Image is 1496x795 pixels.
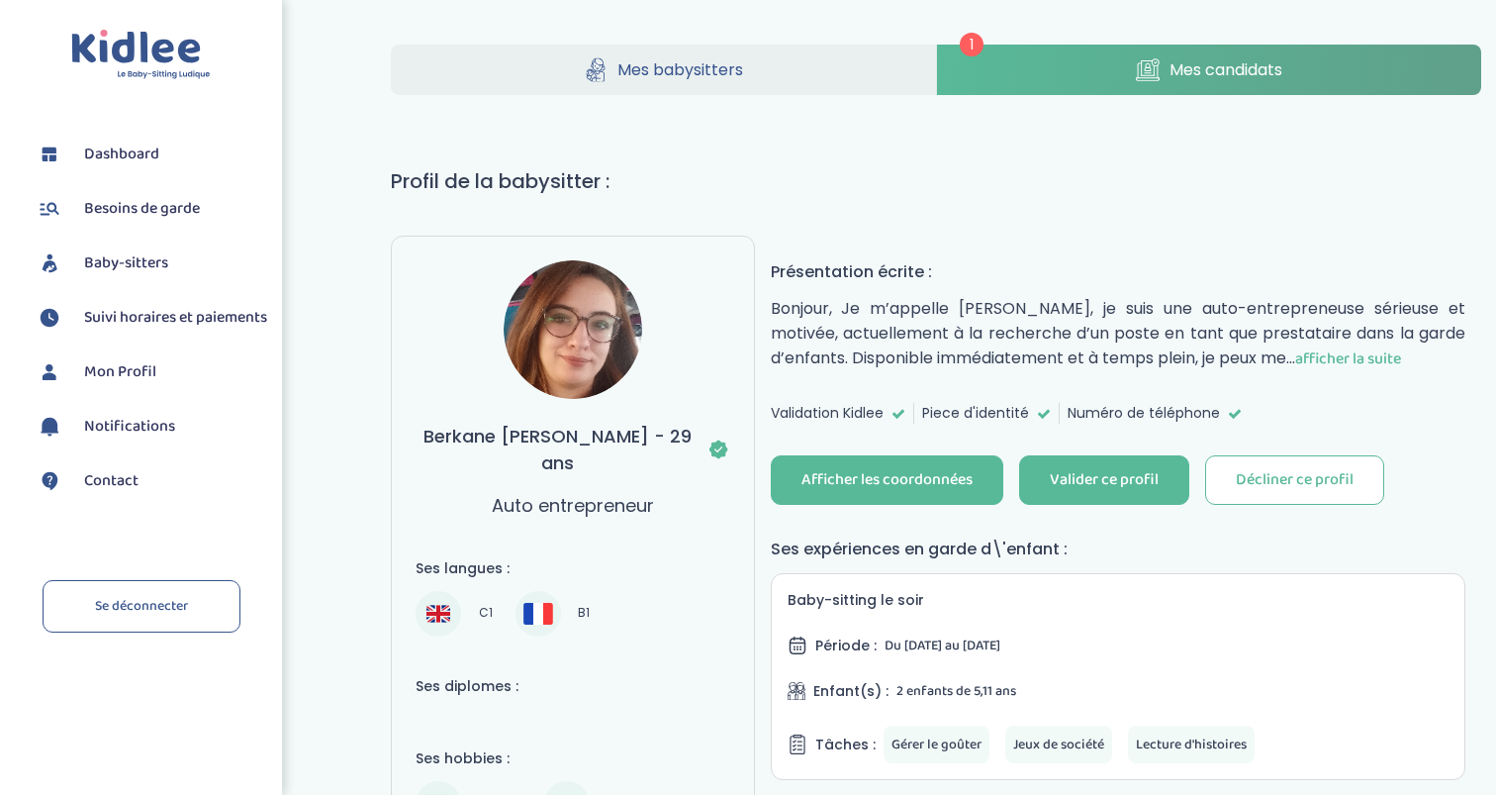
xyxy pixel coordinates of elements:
[1169,57,1282,82] span: Mes candidats
[416,748,729,769] h4: Ses hobbies :
[896,680,1016,702] span: 2 enfants de 5,11 ans
[35,140,267,169] a: Dashboard
[1295,347,1401,371] span: afficher la suite
[815,636,877,656] span: Période :
[84,306,267,330] span: Suivi horaires et paiements
[416,423,729,476] h3: Berkane [PERSON_NAME] - 29 ans
[885,635,1000,656] span: Du [DATE] au [DATE]
[416,558,729,579] h4: Ses langues :
[35,303,267,333] a: Suivi horaires et paiements
[492,492,654,519] p: Auto entrepreneur
[771,403,884,424] span: Validation Kidlee
[937,45,1481,95] a: Mes candidats
[35,194,64,224] img: besoin.svg
[84,197,200,221] span: Besoins de garde
[84,469,139,493] span: Contact
[617,57,743,82] span: Mes babysitters
[35,412,64,442] img: notification.svg
[771,259,1465,284] h4: Présentation écrite :
[771,296,1465,371] p: Bonjour, Je m’appelle [PERSON_NAME], je suis une auto-entrepreneuse sérieuse et motivée, actuelle...
[504,260,642,399] img: avatar
[771,455,1003,505] button: Afficher les coordonnées
[523,603,553,624] img: Français
[922,403,1029,424] span: Piece d'identité
[35,357,267,387] a: Mon Profil
[771,537,1465,561] h4: Ses expériences en garde d\'enfant :
[84,360,156,384] span: Mon Profil
[1019,455,1189,505] button: Valider ce profil
[1236,469,1354,492] div: Décliner ce profil
[426,602,450,626] img: Anglais
[788,590,1449,611] h5: Baby-sitting le soir
[84,251,168,275] span: Baby-sitters
[891,734,982,755] span: Gérer le goûter
[391,166,1481,196] h1: Profil de la babysitter :
[43,580,240,633] a: Se déconnecter
[815,735,876,755] span: Tâches :
[416,676,729,697] h4: Ses diplomes :
[1013,734,1104,755] span: Jeux de société
[84,143,159,166] span: Dashboard
[35,466,267,496] a: Contact
[801,469,973,492] div: Afficher les coordonnées
[813,681,888,702] span: Enfant(s) :
[84,415,175,439] span: Notifications
[1068,403,1220,424] span: Numéro de téléphone
[471,602,499,626] span: C1
[391,45,935,95] a: Mes babysitters
[35,194,267,224] a: Besoins de garde
[1050,469,1159,492] div: Valider ce profil
[71,30,211,80] img: logo.svg
[35,357,64,387] img: profil.svg
[35,248,64,278] img: babysitters.svg
[35,466,64,496] img: contact.svg
[35,303,64,333] img: suivihoraire.svg
[1136,734,1247,755] span: Lecture d'histoires
[1205,455,1384,505] button: Décliner ce profil
[960,33,983,56] span: 1
[35,248,267,278] a: Baby-sitters
[35,140,64,169] img: dashboard.svg
[35,412,267,442] a: Notifications
[571,602,597,626] span: B1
